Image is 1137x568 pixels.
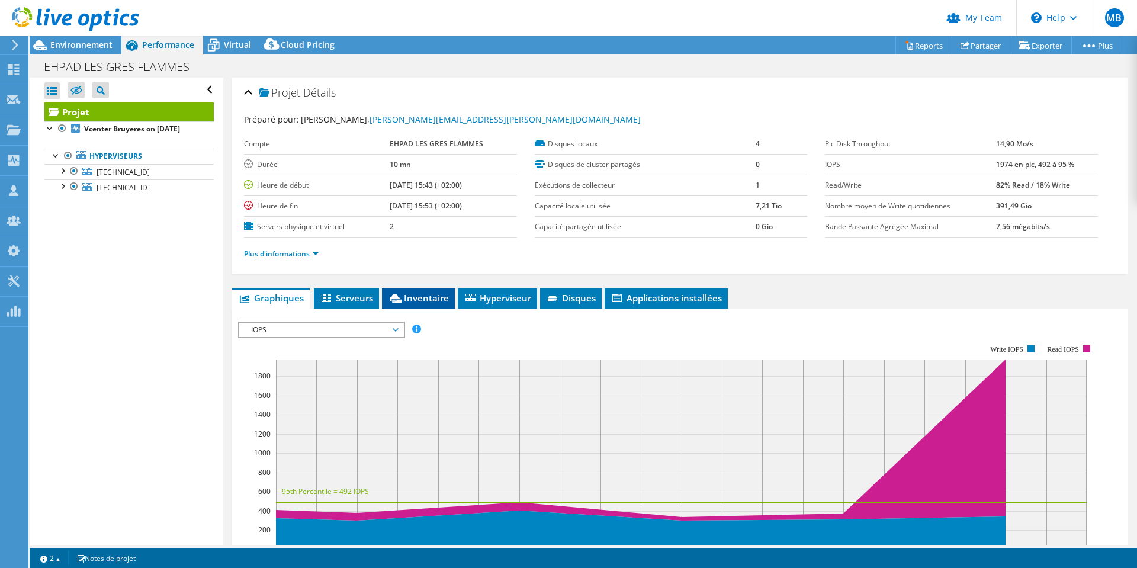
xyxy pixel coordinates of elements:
label: Exécutions de collecteur [535,179,756,191]
text: 1600 [254,390,271,400]
span: Performance [142,39,194,50]
a: Plus d'informations [244,249,319,259]
text: 95th Percentile = 492 IOPS [282,486,369,496]
label: Nombre moyen de Write quotidiennes [825,200,996,212]
label: Heure de fin [244,200,389,212]
label: Durée [244,159,389,171]
a: Notes de projet [68,551,144,566]
text: 1000 [254,448,271,458]
span: Détails [303,85,336,100]
label: Bande Passante Agrégée Maximal [825,221,996,233]
a: [TECHNICAL_ID] [44,164,214,179]
text: 1400 [254,409,271,419]
label: IOPS [825,159,996,171]
a: Partager [952,36,1010,54]
span: Applications installées [611,292,722,304]
svg: \n [1031,12,1042,23]
b: 0 Gio [756,222,773,232]
b: Vcenter Bruyeres on [DATE] [84,124,180,134]
span: Inventaire [388,292,449,304]
label: Disques locaux [535,138,756,150]
b: 7,56 mégabits/s [996,222,1050,232]
span: Cloud Pricing [281,39,335,50]
label: Capacité locale utilisée [535,200,756,212]
a: Projet [44,102,214,121]
label: Servers physique et virtuel [244,221,389,233]
b: 14,90 Mo/s [996,139,1033,149]
b: 82% Read / 18% Write [996,180,1070,190]
b: [DATE] 15:43 (+02:00) [390,180,462,190]
b: [DATE] 15:53 (+02:00) [390,201,462,211]
span: Hyperviseur [464,292,531,304]
a: 2 [32,551,69,566]
a: Reports [895,36,952,54]
b: 2 [390,222,394,232]
text: 1800 [254,371,271,381]
span: IOPS [245,323,397,337]
a: Vcenter Bruyeres on [DATE] [44,121,214,137]
b: 1974 en pic, 492 à 95 % [996,159,1074,169]
span: MB [1105,8,1124,27]
span: Serveurs [320,292,373,304]
a: [TECHNICAL_ID] [44,179,214,195]
text: 200 [258,525,271,535]
label: Read/Write [825,179,996,191]
a: [PERSON_NAME][EMAIL_ADDRESS][PERSON_NAME][DOMAIN_NAME] [370,114,641,125]
b: 4 [756,139,760,149]
span: Environnement [50,39,113,50]
h1: EHPAD LES GRES FLAMMES [38,60,208,73]
text: Read IOPS [1048,345,1080,354]
text: 1200 [254,429,271,439]
a: Exporter [1010,36,1072,54]
b: 1 [756,180,760,190]
b: 10 mn [390,159,411,169]
text: 800 [258,467,271,477]
a: Plus [1071,36,1122,54]
text: 0 [266,544,271,554]
b: 7,21 Tio [756,201,782,211]
span: [PERSON_NAME], [301,114,641,125]
b: 391,49 Gio [996,201,1032,211]
label: Heure de début [244,179,389,191]
span: Virtual [224,39,251,50]
label: Capacité partagée utilisée [535,221,756,233]
text: Write IOPS [990,345,1023,354]
b: 0 [756,159,760,169]
label: Disques de cluster partagés [535,159,756,171]
span: [TECHNICAL_ID] [97,167,150,177]
span: Disques [546,292,596,304]
text: 600 [258,486,271,496]
a: Hyperviseurs [44,149,214,164]
label: Préparé pour: [244,114,299,125]
label: Compte [244,138,389,150]
text: 400 [258,506,271,516]
label: Pic Disk Throughput [825,138,996,150]
b: EHPAD LES GRES FLAMMES [390,139,483,149]
span: [TECHNICAL_ID] [97,182,150,192]
span: Projet [259,87,300,99]
span: Graphiques [238,292,304,304]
